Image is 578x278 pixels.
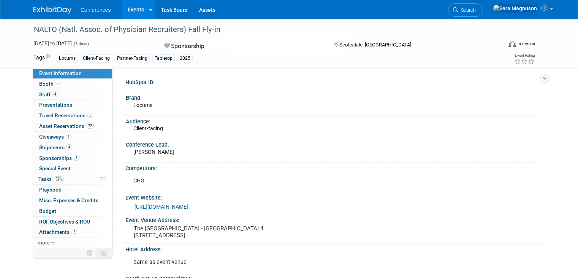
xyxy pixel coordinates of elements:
[33,54,50,62] td: Tags
[514,54,535,58] div: Event Rating
[125,244,545,253] div: Hotel Address:
[39,165,71,171] span: Special Event
[33,142,112,153] a: Shipments4
[493,4,537,13] img: Sara Magnuson
[458,7,476,13] span: Search
[57,81,61,86] i: Booth reservation complete
[66,134,71,139] span: 1
[152,54,175,62] div: Tabletop
[133,125,163,131] span: Client-facing
[33,153,112,163] a: Sponsorships1
[125,163,545,172] div: Competitors:
[39,208,56,214] span: Budget
[33,6,71,14] img: ExhibitDay
[73,42,89,46] span: (3 days)
[33,121,112,131] a: Asset Reservations22
[39,197,98,203] span: Misc. Expenses & Credits
[33,68,112,78] a: Event Information
[33,100,112,110] a: Presentations
[74,155,79,161] span: 1
[84,248,97,258] td: Personalize Event Tab Strip
[134,225,292,239] pre: The [GEOGRAPHIC_DATA] - [GEOGRAPHIC_DATA] 4 [STREET_ADDRESS]
[87,113,93,118] span: 5
[33,217,112,227] a: ROI, Objectives & ROO
[133,102,152,108] span: Locums
[86,123,94,129] span: 22
[39,102,72,108] span: Presentations
[39,219,90,225] span: ROI, Objectives & ROO
[33,227,112,237] a: Attachments5
[39,187,61,193] span: Playbook
[33,110,112,121] a: Travel Reservations5
[126,92,541,102] div: Brand:
[133,149,174,155] span: [PERSON_NAME]
[125,77,545,86] div: HubSpot ID:
[39,123,94,129] span: Asset Reservations
[125,192,545,201] div: Event Website:
[49,40,56,46] span: to
[33,40,72,46] span: [DATE] [DATE]
[135,204,188,210] a: [URL][DOMAIN_NAME]
[33,79,112,89] a: Booth
[162,40,321,53] div: Sponsorship
[39,70,82,76] span: Event Information
[38,240,50,246] span: more
[177,54,193,62] div: 2025
[97,248,112,258] td: Toggle Event Tabs
[39,112,93,118] span: Travel Reservations
[126,139,541,149] div: Conference Lead:
[39,134,71,140] span: Giveaways
[461,40,535,51] div: Event Format
[33,174,112,184] a: Tasks52%
[39,144,72,150] span: Shipments
[128,255,462,270] div: Same as event venue
[33,185,112,195] a: Playbook
[71,229,77,235] span: 5
[81,7,111,13] span: Conferences
[33,89,112,100] a: Staff4
[128,173,462,189] div: CHG
[57,54,78,62] div: Locums
[39,229,77,235] span: Attachments
[125,214,545,224] div: Event Venue Address:
[33,163,112,174] a: Special Event
[31,23,492,37] div: NALTO (Natl. Assoc. of Physician Recruiters) Fall Fly-in
[508,41,516,47] img: Format-Inperson.png
[81,54,112,62] div: Client-Facing
[67,144,72,150] span: 4
[33,206,112,216] a: Budget
[126,116,541,125] div: Audience:
[33,195,112,206] a: Misc. Expenses & Credits
[33,132,112,142] a: Giveaways1
[54,176,64,182] span: 52%
[115,54,150,62] div: Partner-Facing
[33,238,112,248] a: more
[339,42,411,48] span: Scottsdale, [GEOGRAPHIC_DATA]
[517,41,535,47] div: In-Person
[52,91,58,97] span: 4
[39,91,58,97] span: Staff
[448,3,483,17] a: Search
[38,176,64,182] span: Tasks
[39,155,79,161] span: Sponsorships
[39,81,62,87] span: Booth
